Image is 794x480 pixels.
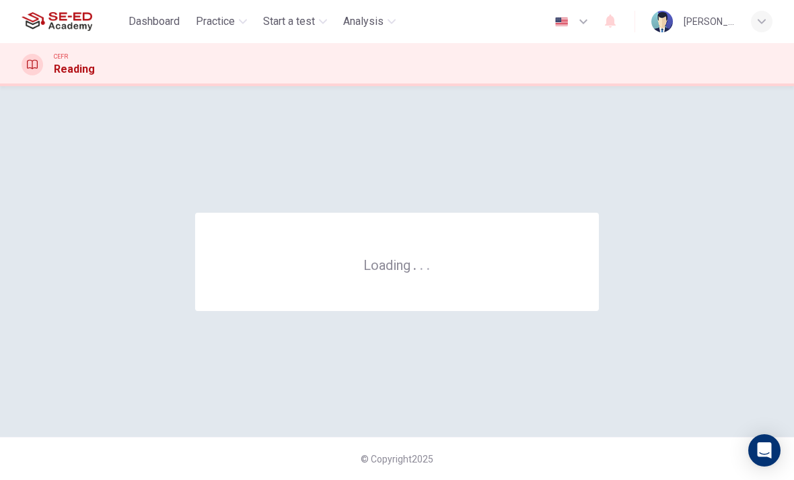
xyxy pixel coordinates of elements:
span: Analysis [343,13,384,30]
h6: Loading [363,256,431,273]
button: Start a test [258,9,332,34]
img: en [553,17,570,27]
img: Profile picture [651,11,673,32]
div: Open Intercom Messenger [748,434,781,467]
button: Analysis [338,9,401,34]
img: SE-ED Academy logo [22,8,92,35]
h6: . [412,252,417,275]
span: © Copyright 2025 [361,454,433,465]
span: Start a test [263,13,315,30]
h1: Reading [54,61,95,77]
span: Practice [196,13,235,30]
span: CEFR [54,52,68,61]
h6: . [419,252,424,275]
button: Dashboard [123,9,185,34]
h6: . [426,252,431,275]
a: SE-ED Academy logo [22,8,123,35]
button: Practice [190,9,252,34]
div: [PERSON_NAME] [684,13,735,30]
span: Dashboard [129,13,180,30]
